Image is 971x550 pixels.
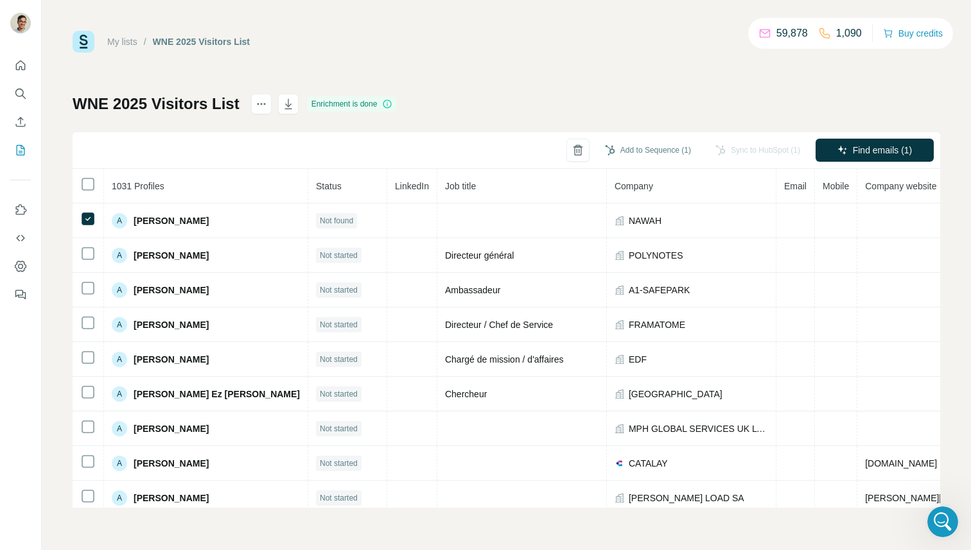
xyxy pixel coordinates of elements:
[10,110,31,133] button: Enrich CSV
[865,181,936,191] span: Company website
[112,490,127,506] div: A
[10,198,31,221] button: Use Surfe on LinkedIn
[73,94,240,114] h1: WNE 2025 Visitors List
[865,458,937,468] span: [DOMAIN_NAME]
[10,255,31,278] button: Dashboard
[445,320,553,330] span: Directeur / Chef de Service
[153,35,250,48] div: WNE 2025 Visitors List
[836,26,862,41] p: 1,090
[134,388,300,400] span: [PERSON_NAME] Ez [PERSON_NAME]
[134,422,209,435] span: [PERSON_NAME]
[629,318,685,331] span: FRAMATOME
[629,457,668,470] span: CATALAY
[629,353,647,366] span: EDF
[107,37,137,47] a: My lists
[112,386,127,402] div: A
[596,141,700,160] button: Add to Sequence (1)
[883,24,943,42] button: Buy credits
[134,249,209,262] span: [PERSON_NAME]
[320,423,358,434] span: Not started
[251,94,272,114] button: actions
[320,492,358,504] span: Not started
[784,181,807,191] span: Email
[320,215,353,227] span: Not found
[320,284,358,296] span: Not started
[445,354,564,365] span: Chargé de mission / d'affaires
[816,139,934,162] button: Find emails (1)
[10,227,31,250] button: Use Surfe API
[320,250,358,261] span: Not started
[10,54,31,77] button: Quick start
[629,492,744,504] span: [PERSON_NAME] LOAD SA
[629,284,690,296] span: A1-SAFEPARK
[320,458,358,469] span: Not started
[308,96,397,112] div: Enrichment is done
[320,319,358,331] span: Not started
[112,456,127,471] div: A
[629,249,683,262] span: POLYNOTES
[629,214,661,227] span: NAWAH
[112,181,164,191] span: 1031 Profiles
[112,248,127,263] div: A
[629,388,722,400] span: [GEOGRAPHIC_DATA]
[316,181,342,191] span: Status
[823,181,849,191] span: Mobile
[10,82,31,105] button: Search
[615,181,653,191] span: Company
[134,492,209,504] span: [PERSON_NAME]
[445,285,500,295] span: Ambassadeur
[445,181,476,191] span: Job title
[615,458,625,468] img: company-logo
[73,31,94,53] img: Surfe Logo
[853,144,913,157] span: Find emails (1)
[776,26,808,41] p: 59,878
[10,283,31,306] button: Feedback
[320,354,358,365] span: Not started
[112,317,127,332] div: A
[134,318,209,331] span: [PERSON_NAME]
[134,214,209,227] span: [PERSON_NAME]
[112,421,127,436] div: A
[144,35,146,48] li: /
[10,13,31,33] img: Avatar
[112,352,127,367] div: A
[445,389,487,399] span: Chercheur
[445,250,514,261] span: Directeur général
[395,181,429,191] span: LinkedIn
[112,213,127,228] div: A
[134,284,209,296] span: [PERSON_NAME]
[320,388,358,400] span: Not started
[112,282,127,298] div: A
[10,139,31,162] button: My lists
[134,457,209,470] span: [PERSON_NAME]
[134,353,209,366] span: [PERSON_NAME]
[927,506,958,537] iframe: Intercom live chat
[629,422,768,435] span: MPH GLOBAL SERVICES UK LTD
